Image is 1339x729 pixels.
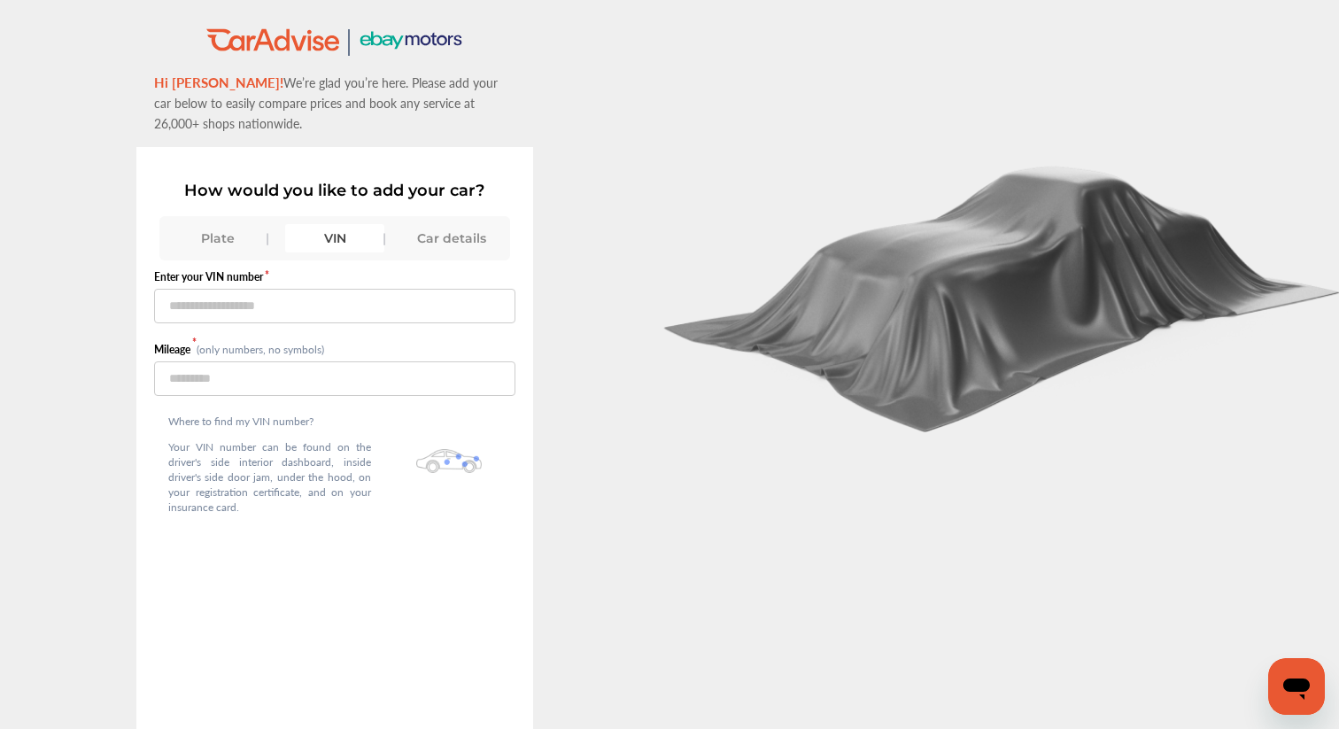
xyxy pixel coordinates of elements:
[154,342,197,357] label: Mileage
[168,414,371,429] p: Where to find my VIN number?
[168,224,267,252] div: Plate
[1268,658,1325,715] iframe: Button to launch messaging window
[402,224,501,252] div: Car details
[416,449,482,473] img: olbwX0zPblBWoAAAAASUVORK5CYII=
[154,73,283,91] span: Hi [PERSON_NAME]!
[154,269,515,284] label: Enter your VIN number
[168,439,371,515] p: Your VIN number can be found on the driver's side interior dashboard, inside driver's side door j...
[197,342,324,357] small: (only numbers, no symbols)
[154,74,498,132] span: We’re glad you’re here. Please add your car below to easily compare prices and book any service a...
[285,224,384,252] div: VIN
[154,181,515,200] p: How would you like to add your car?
